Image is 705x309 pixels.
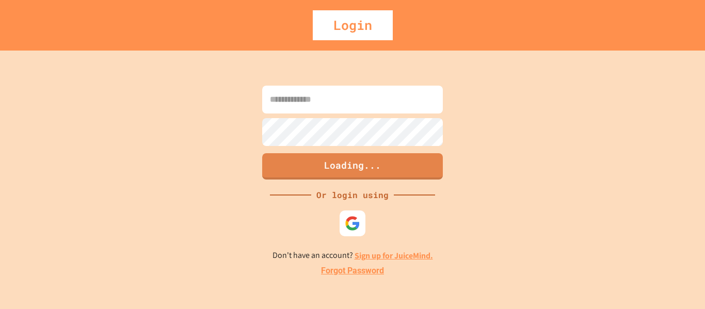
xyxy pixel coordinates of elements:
[262,153,443,180] button: Loading...
[345,216,360,231] img: google-icon.svg
[321,265,384,277] a: Forgot Password
[313,10,393,40] div: Login
[355,250,433,261] a: Sign up for JuiceMind.
[311,189,394,201] div: Or login using
[273,249,433,262] p: Don't have an account?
